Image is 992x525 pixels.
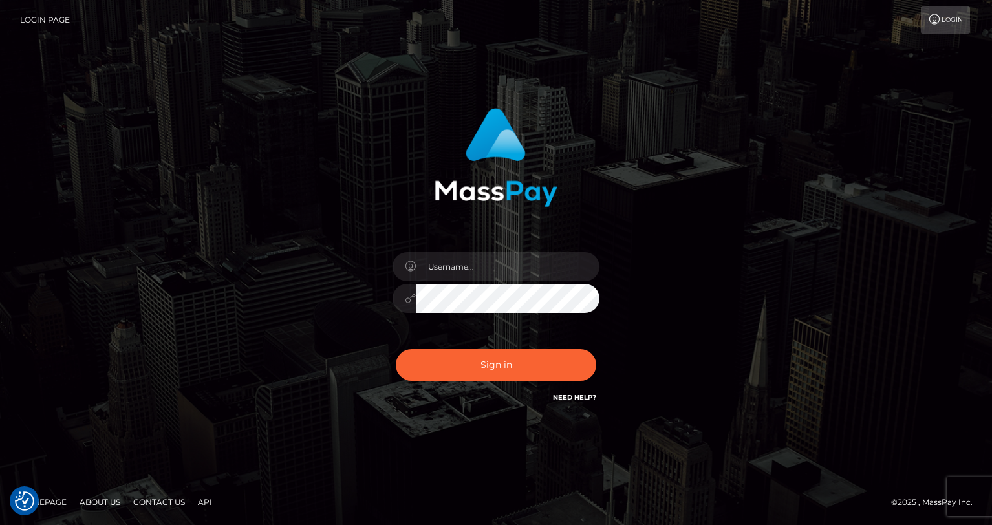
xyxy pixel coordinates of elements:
button: Consent Preferences [15,491,34,511]
img: MassPay Login [435,108,557,207]
a: Need Help? [553,393,596,402]
div: © 2025 , MassPay Inc. [891,495,982,509]
button: Sign in [396,349,596,381]
a: Login [921,6,970,34]
a: Contact Us [128,492,190,512]
img: Revisit consent button [15,491,34,511]
a: About Us [74,492,125,512]
a: Homepage [14,492,72,512]
a: Login Page [20,6,70,34]
input: Username... [416,252,599,281]
a: API [193,492,217,512]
